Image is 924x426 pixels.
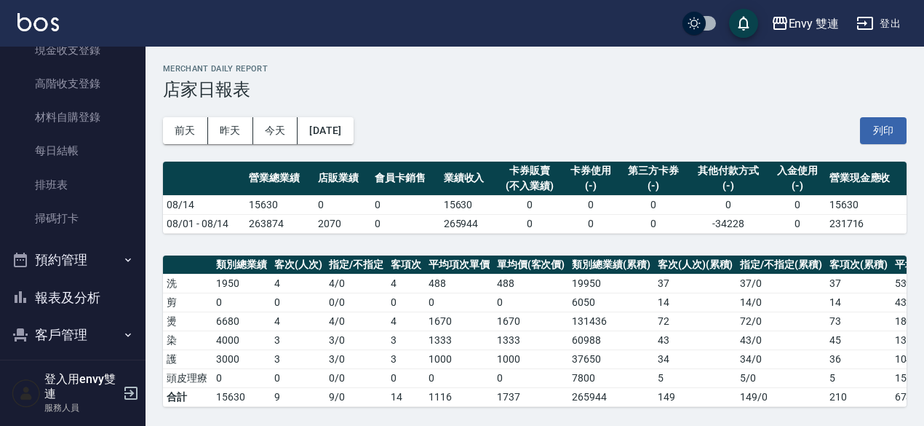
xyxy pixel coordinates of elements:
td: 4 / 0 [325,274,387,293]
td: 0 [493,368,569,387]
button: 登出 [851,10,907,37]
th: 類別總業績(累積) [568,256,654,275]
button: save [729,9,758,38]
td: 1333 [493,331,569,350]
td: 0 / 0 [325,368,387,387]
td: 4 [271,312,326,331]
td: 3 [271,350,326,368]
td: 0 [619,195,688,214]
div: 卡券販賣 [501,163,559,178]
th: 客項次(累積) [826,256,891,275]
td: 3000 [212,350,271,368]
td: 131436 [568,312,654,331]
div: (-) [773,178,822,194]
th: 類別總業績 [212,256,271,275]
td: 0 [271,293,326,312]
th: 客次(人次)(累積) [654,256,737,275]
td: 1000 [493,350,569,368]
img: Person [12,379,41,408]
div: Envy 雙連 [789,15,840,33]
td: 染 [163,331,212,350]
a: 每日結帳 [6,134,140,167]
th: 營業現金應收 [826,162,907,196]
div: 第三方卡券 [623,163,685,178]
td: 3 [387,350,425,368]
div: 入金使用 [773,163,822,178]
td: 34 [654,350,737,368]
td: 14 / 0 [736,293,826,312]
td: 231716 [826,214,907,233]
td: 1670 [493,312,569,331]
div: (-) [566,178,616,194]
th: 客項次 [387,256,425,275]
table: a dense table [163,162,907,234]
td: 4 [271,274,326,293]
a: 現金收支登錄 [6,33,140,67]
td: 37650 [568,350,654,368]
th: 店販業績 [314,162,371,196]
th: 業績收入 [440,162,497,196]
td: 19950 [568,274,654,293]
a: 排班表 [6,168,140,202]
td: 0 [769,214,826,233]
div: (不入業績) [501,178,559,194]
td: 3 [387,331,425,350]
td: 14 [826,293,891,312]
td: 0 [212,368,271,387]
th: 會員卡銷售 [371,162,440,196]
td: 0 [387,368,425,387]
button: 今天 [253,117,298,144]
a: 掃碼打卡 [6,202,140,235]
td: 15630 [245,195,314,214]
img: Logo [17,13,59,31]
td: 37 [654,274,737,293]
td: 剪 [163,293,212,312]
td: 0 [562,214,619,233]
td: 9/0 [325,387,387,406]
td: 0 [425,293,493,312]
td: 43 / 0 [736,331,826,350]
td: 488 [425,274,493,293]
td: 0 [371,195,440,214]
td: 0 [769,195,826,214]
td: 08/01 - 08/14 [163,214,245,233]
button: [DATE] [298,117,353,144]
td: 72 [654,312,737,331]
td: 3 / 0 [325,350,387,368]
td: 3 / 0 [325,331,387,350]
td: 0 [497,214,562,233]
td: 1670 [425,312,493,331]
th: 指定/不指定(累積) [736,256,826,275]
h5: 登入用envy雙連 [44,372,119,401]
a: 高階收支登錄 [6,67,140,100]
td: 0 [271,368,326,387]
td: 6050 [568,293,654,312]
td: 0 [387,293,425,312]
button: 列印 [860,117,907,144]
th: 單均價(客次價) [493,256,569,275]
td: 3 [271,331,326,350]
td: 37 / 0 [736,274,826,293]
td: 45 [826,331,891,350]
td: 08/14 [163,195,245,214]
td: 263874 [245,214,314,233]
button: 員工及薪資 [6,354,140,392]
h3: 店家日報表 [163,79,907,100]
button: 客戶管理 [6,316,140,354]
td: 1000 [425,350,493,368]
td: 14 [387,387,425,406]
button: 昨天 [208,117,253,144]
td: 15630 [440,195,497,214]
td: 0 [497,195,562,214]
td: 護 [163,350,212,368]
td: 1116 [425,387,493,406]
p: 服務人員 [44,401,119,414]
td: 1950 [212,274,271,293]
td: -34228 [688,214,768,233]
td: 34 / 0 [736,350,826,368]
td: 0 [314,195,371,214]
td: 60988 [568,331,654,350]
td: 149 [654,387,737,406]
td: 36 [826,350,891,368]
td: 5 / 0 [736,368,826,387]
